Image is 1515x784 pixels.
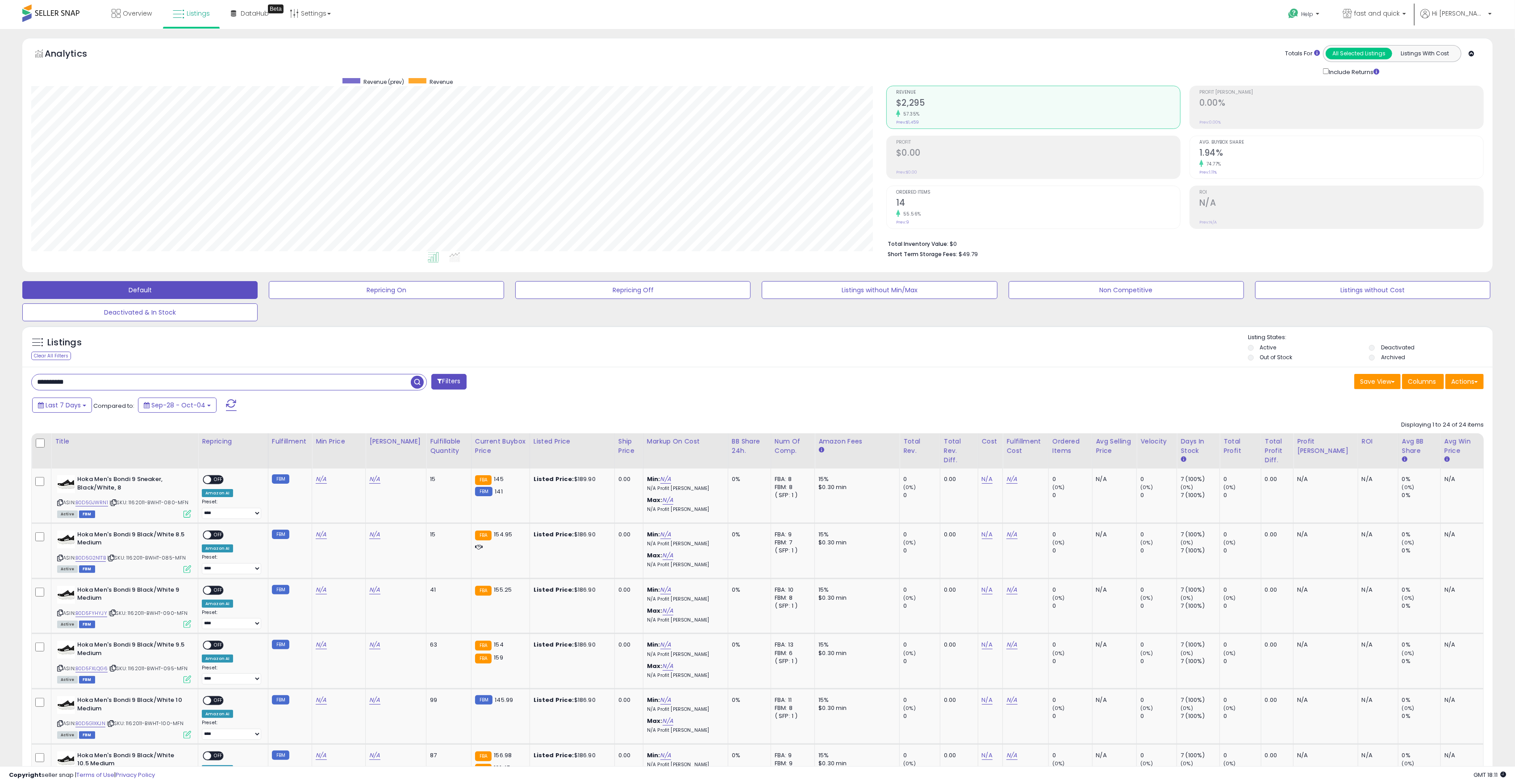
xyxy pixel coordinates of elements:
[1140,539,1153,546] small: (0%)
[1140,437,1173,446] div: Velocity
[269,281,504,299] button: Repricing On
[1265,586,1286,594] div: 0.00
[1223,491,1261,499] div: 0
[618,531,636,539] div: 0.00
[663,662,673,671] a: N/A
[494,530,512,539] span: 154.95
[903,586,940,594] div: 0
[903,531,940,539] div: 0
[903,491,940,499] div: 0
[430,437,467,456] div: Fulfillable Quantity
[1096,586,1130,594] div: N/A
[1362,475,1391,483] div: N/A
[1402,456,1407,464] small: Avg BB Share.
[1199,220,1217,225] small: Prev: N/A
[116,771,155,779] a: Privacy Policy
[46,401,81,410] span: Last 7 Days
[534,586,608,594] div: $186.90
[1181,456,1186,464] small: Days In Stock.
[647,496,663,504] b: Max:
[79,510,95,518] span: FBM
[1006,437,1045,456] div: Fulfillment Cost
[903,437,936,456] div: Total Rev.
[982,640,993,649] a: N/A
[369,696,380,705] a: N/A
[369,640,380,649] a: N/A
[1223,475,1261,483] div: 0
[57,475,75,493] img: 313d8-7BHXL._SL40_.jpg
[93,402,134,410] span: Compared to:
[534,437,611,446] div: Listed Price
[1362,586,1391,594] div: N/A
[647,596,721,602] p: N/A Profit [PERSON_NAME]
[272,585,289,594] small: FBM
[109,610,188,617] span: | SKU: 1162011-BWHT-090-MFN
[151,401,205,410] span: Sep-28 - Oct-04
[903,539,916,546] small: (0%)
[1265,531,1286,539] div: 0.00
[1255,281,1490,299] button: Listings without Cost
[1354,9,1400,18] span: fast and quick
[47,336,82,349] h5: Listings
[57,531,75,548] img: 313d8-7BHXL._SL40_.jpg
[660,640,671,649] a: N/A
[1199,120,1221,125] small: Prev: 0.00%
[896,120,919,125] small: Prev: $1,459
[1181,437,1216,456] div: Days In Stock
[1181,531,1219,539] div: 7 (100%)
[1444,475,1477,483] div: N/A
[1140,594,1153,601] small: (0%)
[1297,531,1351,539] div: N/A
[818,475,893,483] div: 15%
[57,475,191,517] div: ASIN:
[818,483,893,491] div: $0.30 min
[1402,475,1440,483] div: 0%
[1420,9,1492,29] a: Hi [PERSON_NAME]
[775,547,808,555] div: ( SFP: 1 )
[818,539,893,547] div: $0.30 min
[903,594,916,601] small: (0%)
[775,539,808,547] div: FBM: 7
[22,303,258,321] button: Deactivated & In Stock
[1199,98,1483,110] h2: 0.00%
[202,600,233,608] div: Amazon AI
[660,475,671,484] a: N/A
[1444,456,1450,464] small: Avg Win Price.
[1297,586,1351,594] div: N/A
[1223,547,1261,555] div: 0
[1140,602,1177,610] div: 0
[1265,437,1290,465] div: Total Profit Diff.
[123,9,152,18] span: Overview
[534,585,574,594] b: Listed Price:
[944,437,974,465] div: Total Rev. Diff.
[57,586,191,627] div: ASIN:
[1392,48,1458,59] button: Listings With Cost
[732,586,764,594] div: 0%
[75,610,107,617] a: B0D5FYHYJY
[45,47,104,62] h5: Analytics
[900,211,921,217] small: 55.56%
[202,499,261,519] div: Preset:
[888,238,1477,249] li: $0
[1199,140,1483,145] span: Avg. Buybox Share
[1052,491,1092,499] div: 0
[903,475,940,483] div: 0
[732,437,767,456] div: BB Share 24h.
[1265,475,1286,483] div: 0.00
[22,281,258,299] button: Default
[369,751,380,760] a: N/A
[1140,531,1177,539] div: 0
[982,530,993,539] a: N/A
[138,398,217,413] button: Sep-28 - Oct-04
[31,352,71,360] div: Clear All Filters
[647,585,660,594] b: Min:
[202,554,261,574] div: Preset:
[1326,48,1392,59] button: All Selected Listings
[647,530,660,539] b: Min:
[430,475,464,483] div: 15
[944,531,971,539] div: 0.00
[57,565,78,573] span: All listings currently available for purchase on Amazon
[1006,751,1017,760] a: N/A
[1199,148,1483,160] h2: 1.94%
[494,585,512,594] span: 155.25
